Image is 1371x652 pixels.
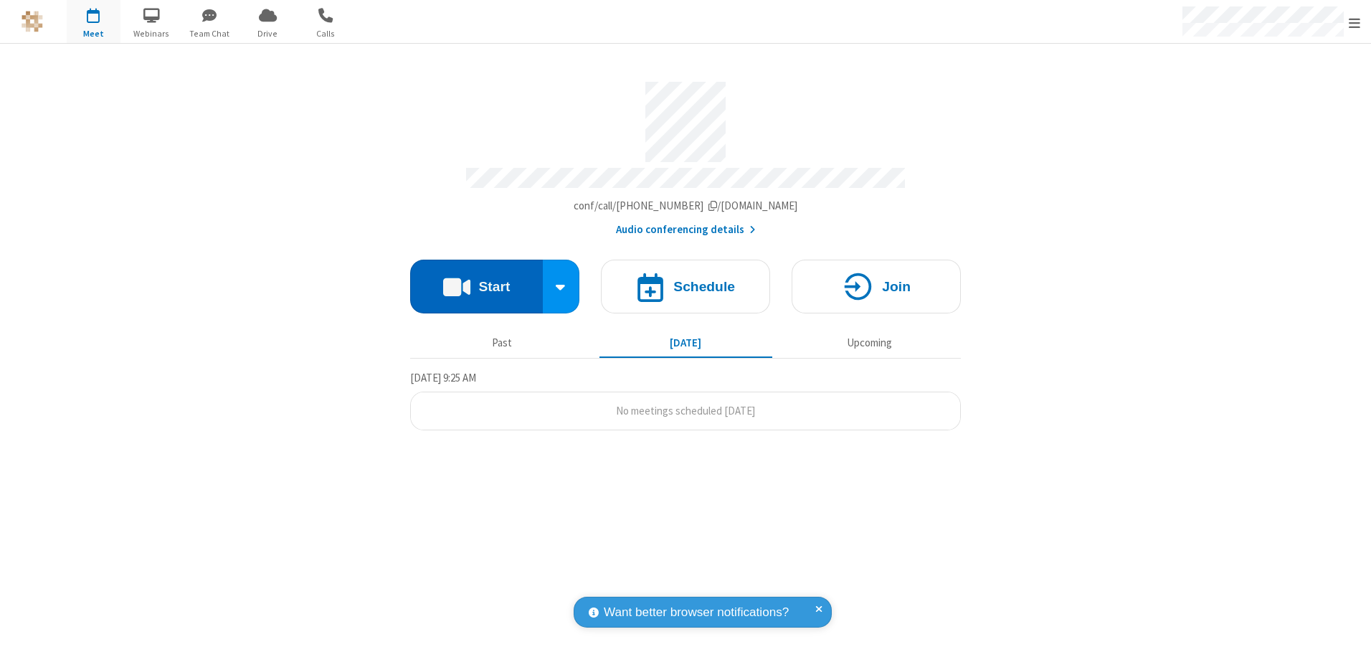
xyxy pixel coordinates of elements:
button: Upcoming [783,329,956,356]
span: Webinars [125,27,179,40]
button: Past [416,329,589,356]
h4: Join [882,280,911,293]
span: Drive [241,27,295,40]
section: Today's Meetings [410,369,961,431]
h4: Schedule [673,280,735,293]
span: Copy my meeting room link [574,199,798,212]
button: Start [410,260,543,313]
span: Team Chat [183,27,237,40]
button: Audio conferencing details [616,222,756,238]
span: No meetings scheduled [DATE] [616,404,755,417]
button: [DATE] [599,329,772,356]
span: [DATE] 9:25 AM [410,371,476,384]
span: Want better browser notifications? [604,603,789,622]
span: Meet [67,27,120,40]
button: Join [792,260,961,313]
button: Schedule [601,260,770,313]
button: Copy my meeting room linkCopy my meeting room link [574,198,798,214]
section: Account details [410,71,961,238]
span: Calls [299,27,353,40]
img: QA Selenium DO NOT DELETE OR CHANGE [22,11,43,32]
div: Start conference options [543,260,580,313]
h4: Start [478,280,510,293]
